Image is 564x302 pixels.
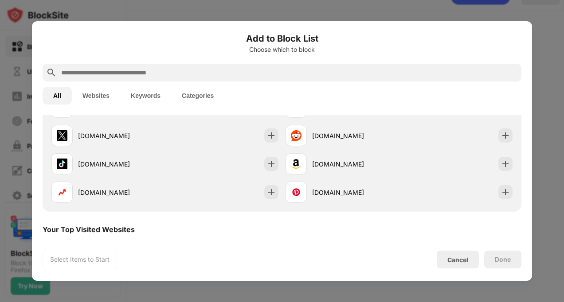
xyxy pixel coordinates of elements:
[495,256,511,263] div: Done
[57,187,67,197] img: favicons
[312,188,399,197] div: [DOMAIN_NAME]
[43,225,135,234] div: Your Top Visited Websites
[312,159,399,169] div: [DOMAIN_NAME]
[291,130,302,141] img: favicons
[50,255,110,264] div: Select Items to Start
[72,87,120,105] button: Websites
[78,131,165,140] div: [DOMAIN_NAME]
[57,159,67,169] img: favicons
[43,46,521,53] div: Choose which to block
[43,32,521,45] h6: Add to Block List
[43,87,72,105] button: All
[291,159,302,169] img: favicons
[57,130,67,141] img: favicons
[78,188,165,197] div: [DOMAIN_NAME]
[120,87,171,105] button: Keywords
[171,87,224,105] button: Categories
[46,67,57,78] img: search.svg
[78,159,165,169] div: [DOMAIN_NAME]
[291,187,302,197] img: favicons
[447,256,468,263] div: Cancel
[312,131,399,140] div: [DOMAIN_NAME]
